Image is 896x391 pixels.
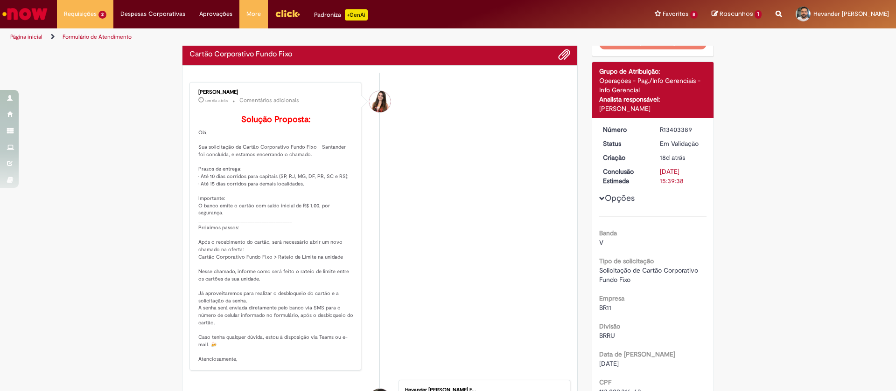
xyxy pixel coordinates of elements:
[596,153,653,162] dt: Criação
[98,11,106,19] span: 2
[599,331,615,340] span: BRRU
[120,9,185,19] span: Despesas Corporativas
[596,167,653,185] dt: Conclusão Estimada
[205,98,228,103] span: um dia atrás
[345,9,368,21] p: +GenAi
[596,125,653,134] dt: Número
[275,7,300,21] img: click_logo_yellow_360x200.png
[720,9,753,18] span: Rascunhos
[755,10,762,19] span: 1
[558,48,570,61] button: Adicionar anexos
[599,303,611,312] span: BR11
[660,139,703,148] div: Em Validação
[64,9,97,19] span: Requisições
[239,96,299,104] small: Comentários adicionais
[63,33,132,41] a: Formulário de Atendimento
[599,257,654,265] b: Tipo de solicitação
[241,114,310,125] b: Solução Proposta:
[199,9,232,19] span: Aprovações
[599,378,611,386] b: CPF
[660,167,703,185] div: [DATE] 15:39:38
[712,10,762,19] a: Rascunhos
[599,294,624,302] b: Empresa
[205,98,228,103] time: 28/08/2025 10:02:33
[660,153,685,162] span: 18d atrás
[198,89,354,95] div: [PERSON_NAME]
[246,9,261,19] span: More
[599,350,675,358] b: Data de [PERSON_NAME]
[599,322,620,330] b: Divisão
[660,153,685,162] time: 12/08/2025 13:32:16
[369,91,391,112] div: Thais Dos Santos
[660,153,703,162] div: 12/08/2025 13:32:16
[599,104,707,113] div: [PERSON_NAME]
[1,5,49,23] img: ServiceNow
[599,266,700,284] span: Solicitação de Cartão Corporativo Fundo Fixo
[599,229,617,237] b: Banda
[599,67,707,76] div: Grupo de Atribuição:
[7,28,590,46] ul: Trilhas de página
[198,115,354,363] p: Olá, Sua solicitação de Cartão Corporativo Fundo Fixo – Santander foi concluída, e estamos encerr...
[599,76,707,95] div: Operações - Pag./Info Gerenciais - Info Gerencial
[314,9,368,21] div: Padroniza
[813,10,889,18] span: Hevander [PERSON_NAME]
[663,9,688,19] span: Favoritos
[599,359,619,368] span: [DATE]
[599,95,707,104] div: Analista responsável:
[189,50,292,59] h2: Cartão Corporativo Fundo Fixo Histórico de tíquete
[660,125,703,134] div: R13403389
[596,139,653,148] dt: Status
[599,238,603,247] span: V
[690,11,698,19] span: 8
[10,33,42,41] a: Página inicial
